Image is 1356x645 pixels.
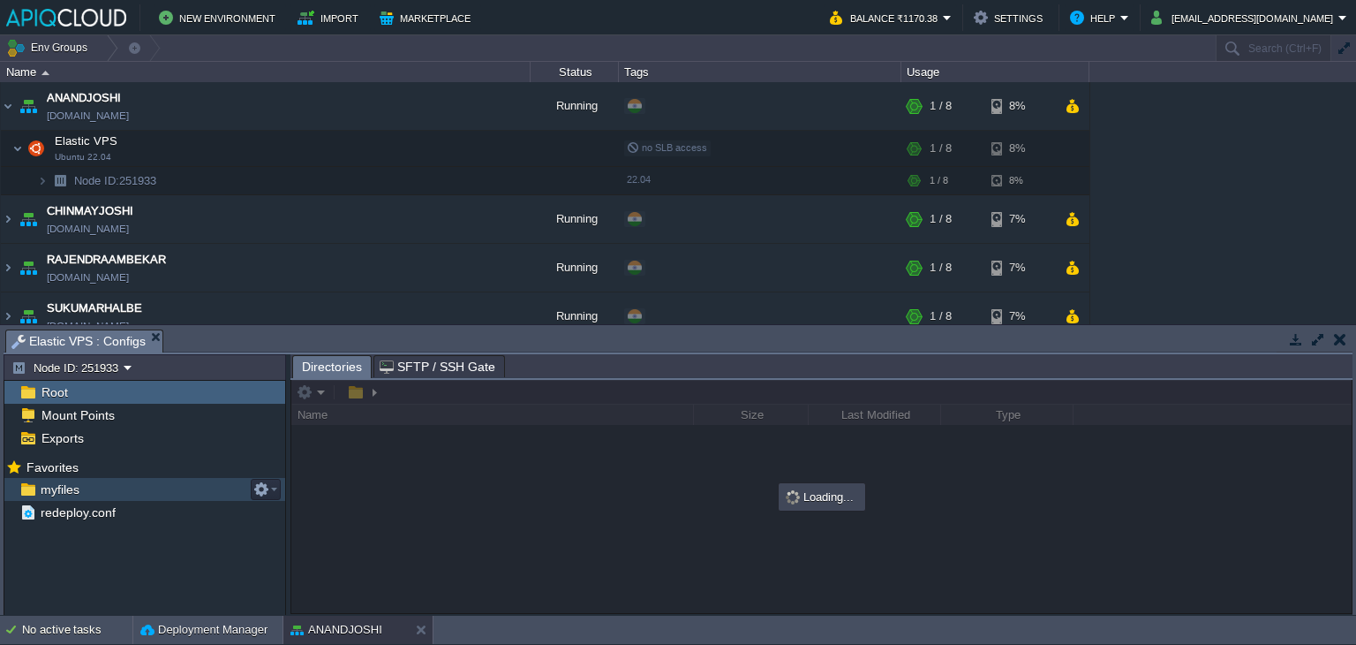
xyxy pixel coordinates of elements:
[53,134,120,148] a: Elastic VPSUbuntu 22.04
[930,195,952,243] div: 1 / 8
[930,292,952,340] div: 1 / 8
[16,195,41,243] img: AMDAwAAAACH5BAEAAAAALAAAAAABAAEAAAICRAEAOw==
[37,505,118,520] a: redeploy.conf
[16,292,41,340] img: AMDAwAAAACH5BAEAAAAALAAAAAABAAEAAAICRAEAOw==
[830,7,943,28] button: Balance ₹1170.38
[290,621,382,639] button: ANANDJOSHI
[930,82,952,130] div: 1 / 8
[302,356,362,378] span: Directories
[47,251,166,269] a: RAJENDRAAMBEKAR
[1,244,15,292] img: AMDAwAAAACH5BAEAAAAALAAAAAABAAEAAAICRAEAOw==
[11,360,124,376] button: Node ID: 251933
[298,7,364,28] button: Import
[974,7,1048,28] button: Settings
[620,62,900,82] div: Tags
[47,300,142,317] a: SUKUMARHALBE
[991,244,1049,292] div: 7%
[159,7,281,28] button: New Environment
[531,82,619,130] div: Running
[12,131,23,166] img: AMDAwAAAACH5BAEAAAAALAAAAAABAAEAAAICRAEAOw==
[38,430,87,446] a: Exports
[930,131,952,166] div: 1 / 8
[991,167,1049,194] div: 8%
[47,269,129,286] a: [DOMAIN_NAME]
[140,621,267,639] button: Deployment Manager
[780,485,863,509] div: Loading...
[47,317,129,335] a: [DOMAIN_NAME]
[6,9,126,27] img: APIQCloud
[902,62,1089,82] div: Usage
[531,244,619,292] div: Running
[627,174,651,185] span: 22.04
[38,407,117,423] a: Mount Points
[47,89,121,107] a: ANANDJOSHI
[23,459,81,475] span: Favorites
[72,173,159,188] span: 251933
[16,82,41,130] img: AMDAwAAAACH5BAEAAAAALAAAAAABAAEAAAICRAEAOw==
[1,195,15,243] img: AMDAwAAAACH5BAEAAAAALAAAAAABAAEAAAICRAEAOw==
[1,82,15,130] img: AMDAwAAAACH5BAEAAAAALAAAAAABAAEAAAICRAEAOw==
[16,244,41,292] img: AMDAwAAAACH5BAEAAAAALAAAAAABAAEAAAICRAEAOw==
[930,244,952,292] div: 1 / 8
[24,131,49,166] img: AMDAwAAAACH5BAEAAAAALAAAAAABAAEAAAICRAEAOw==
[47,107,129,125] a: [DOMAIN_NAME]
[74,174,119,187] span: Node ID:
[2,62,530,82] div: Name
[37,167,48,194] img: AMDAwAAAACH5BAEAAAAALAAAAAABAAEAAAICRAEAOw==
[531,292,619,340] div: Running
[23,460,81,474] a: Favorites
[41,71,49,75] img: AMDAwAAAACH5BAEAAAAALAAAAAABAAEAAAICRAEAOw==
[1151,7,1338,28] button: [EMAIL_ADDRESS][DOMAIN_NAME]
[22,616,132,644] div: No active tasks
[11,330,146,353] span: Elastic VPS : Configs
[380,356,495,377] span: SFTP / SSH Gate
[47,220,129,238] a: [DOMAIN_NAME]
[991,195,1049,243] div: 7%
[991,82,1049,130] div: 8%
[55,152,111,163] span: Ubuntu 22.04
[531,62,618,82] div: Status
[531,195,619,243] div: Running
[627,142,707,153] span: no SLB access
[38,384,71,400] a: Root
[930,167,948,194] div: 1 / 8
[380,7,476,28] button: Marketplace
[1070,7,1120,28] button: Help
[6,35,94,60] button: Env Groups
[48,167,72,194] img: AMDAwAAAACH5BAEAAAAALAAAAAABAAEAAAICRAEAOw==
[53,133,120,148] span: Elastic VPS
[72,173,159,188] a: Node ID:251933
[47,202,133,220] a: CHINMAYJOSHI
[1,292,15,340] img: AMDAwAAAACH5BAEAAAAALAAAAAABAAEAAAICRAEAOw==
[991,131,1049,166] div: 8%
[991,292,1049,340] div: 7%
[37,482,82,497] a: myfiles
